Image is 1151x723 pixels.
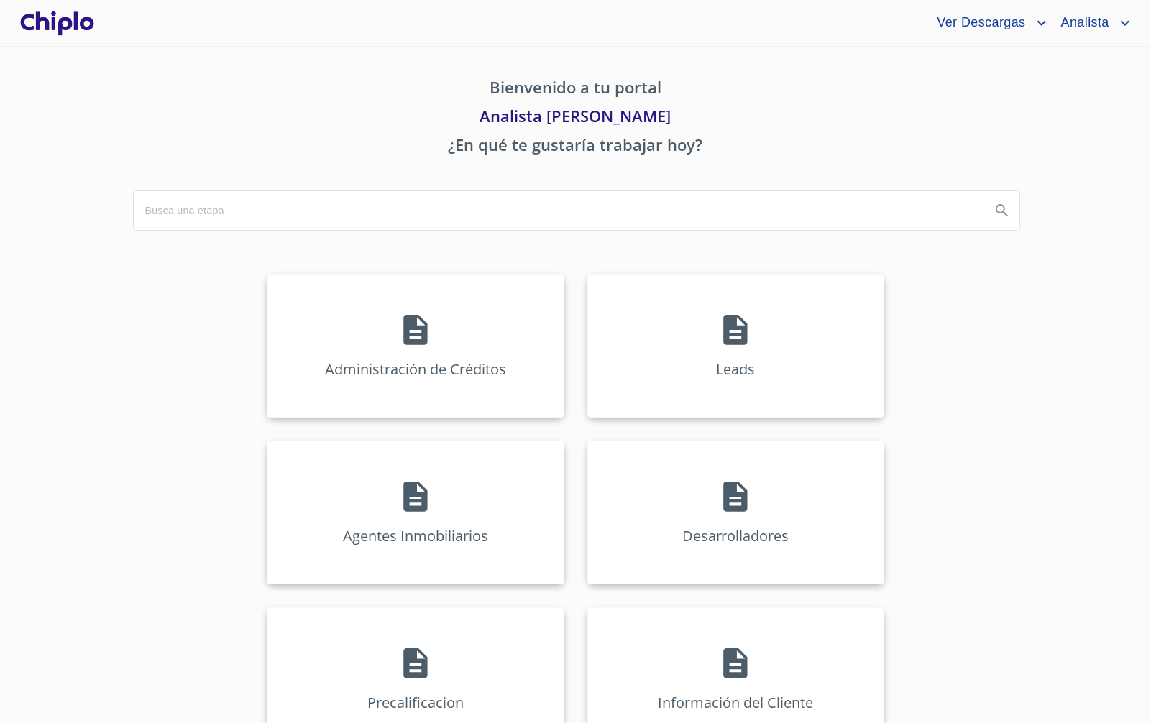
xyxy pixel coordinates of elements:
span: Ver Descargas [926,11,1032,34]
p: Bienvenido a tu portal [133,75,1019,104]
button: Search [985,193,1019,228]
p: ¿En qué te gustaría trabajar hoy? [133,133,1019,162]
p: Leads [716,359,755,379]
p: Analista [PERSON_NAME] [133,104,1019,133]
button: account of current user [926,11,1050,34]
p: Administración de Créditos [325,359,506,379]
span: Analista [1050,11,1116,34]
p: Precalificacion [367,693,464,712]
input: search [134,191,979,230]
button: account of current user [1050,11,1134,34]
p: Desarrolladores [682,526,789,545]
p: Información del Cliente [658,693,813,712]
p: Agentes Inmobiliarios [343,526,488,545]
